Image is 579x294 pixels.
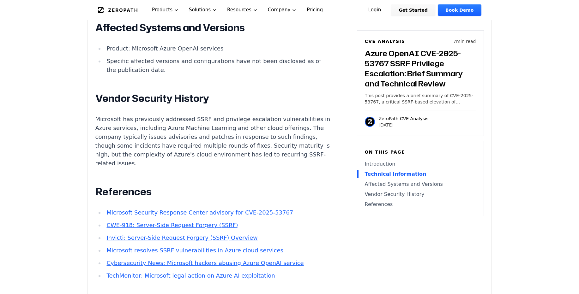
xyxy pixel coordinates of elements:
[104,57,330,74] li: Specific affected versions and configurations have not been disclosed as of the publication date.
[106,222,238,228] a: CWE-918: Server-Side Request Forgery (SSRF)
[379,122,429,128] p: [DATE]
[379,115,429,122] p: ZeroPath CVE Analysis
[106,247,283,254] a: Microsoft resolves SSRF vulnerabilities in Azure cloud services
[365,92,476,105] p: This post provides a brief summary of CVE-2025-53767, a critical SSRF-based elevation of privileg...
[95,21,330,34] h2: Affected Systems and Versions
[365,201,476,208] a: References
[365,38,405,44] h6: CVE Analysis
[391,4,435,16] a: Get Started
[106,209,293,216] a: Microsoft Security Response Center advisory for CVE-2025-53767
[365,170,476,178] a: Technical Information
[106,272,275,279] a: TechMonitor: Microsoft legal action on Azure AI exploitation
[438,4,481,16] a: Book Demo
[106,260,304,266] a: Cybersecurity News: Microsoft hackers abusing Azure OpenAI service
[95,185,330,198] h2: References
[106,234,257,241] a: Invicti: Server-Side Request Forgery (SSRF) Overview
[365,191,476,198] a: Vendor Security History
[361,4,389,16] a: Login
[365,149,476,155] h6: On this page
[365,48,476,89] h3: Azure OpenAI CVE-2025-53767 SSRF Privilege Escalation: Brief Summary and Technical Review
[104,44,330,53] li: Product: Microsoft Azure OpenAI services
[365,160,476,168] a: Introduction
[453,38,476,44] p: 7 min read
[95,92,330,105] h2: Vendor Security History
[365,117,375,127] img: ZeroPath CVE Analysis
[95,115,330,168] p: Microsoft has previously addressed SSRF and privilege escalation vulnerabilities in Azure service...
[365,180,476,188] a: Affected Systems and Versions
